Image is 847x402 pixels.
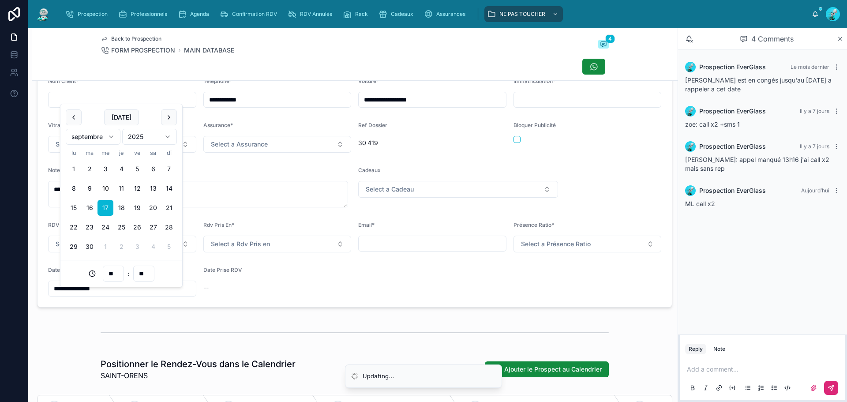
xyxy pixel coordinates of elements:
[685,76,832,93] span: [PERSON_NAME] est en congés jusqu'au [DATE] a rappeler a cet date
[113,239,129,255] button: jeudi 2 octobre 2025
[513,122,556,128] span: Bloquer Publicité
[97,180,113,196] button: Today, mercredi 10 septembre 2025
[82,219,97,235] button: mardi 23 septembre 2025
[513,236,662,252] button: Select Button
[97,219,113,235] button: mercredi 24 septembre 2025
[66,200,82,216] button: lundi 15 septembre 2025
[363,372,394,381] div: Updating...
[203,222,234,228] span: Rdv Pris En*
[366,185,414,194] span: Select a Cadeau
[82,239,97,255] button: mardi 30 septembre 2025
[203,136,352,153] button: Select Button
[800,143,829,150] span: Il y a 7 jours
[104,109,139,125] button: [DATE]
[58,4,812,24] div: scrollable content
[710,344,729,354] button: Note
[161,200,177,216] button: dimanche 21 septembre 2025
[48,122,102,128] span: Vitrage à Remplacer*
[66,148,177,255] table: septembre 2025
[113,148,129,158] th: jeudi
[358,122,387,128] span: Ref Dossier
[175,6,215,22] a: Agenda
[78,11,108,18] span: Prospection
[232,11,277,18] span: Confirmation RDV
[66,148,82,158] th: lundi
[48,222,83,228] span: RDV Pris Par*
[791,64,829,70] span: Le mois dernier
[129,180,145,196] button: vendredi 12 septembre 2025
[113,180,129,196] button: jeudi 11 septembre 2025
[56,240,119,248] span: Select a RDV pris par
[161,161,177,177] button: dimanche 7 septembre 2025
[685,344,706,354] button: Reply
[699,63,766,71] span: Prospection EverGlass
[82,180,97,196] button: mardi 9 septembre 2025
[340,6,374,22] a: Rack
[66,161,82,177] button: lundi 1 septembre 2025
[48,167,97,173] span: Notes Rendez Vous
[82,161,97,177] button: mardi 2 septembre 2025
[48,236,196,252] button: Select Button
[391,11,413,18] span: Cadeaux
[217,6,283,22] a: Confirmation RDV
[355,11,368,18] span: Rack
[605,34,615,43] span: 4
[513,78,555,84] span: Immatriculation*
[82,148,97,158] th: mardi
[499,11,545,18] span: NE PAS TOUCHER
[48,78,79,84] span: Nom Client*
[358,78,379,84] span: Voiture*
[113,161,129,177] button: jeudi 4 septembre 2025
[66,180,82,196] button: lundi 8 septembre 2025
[285,6,338,22] a: RDV Annulés
[184,46,234,55] a: MAIN DATABASE
[63,6,114,22] a: Prospection
[97,148,113,158] th: mercredi
[713,346,725,353] div: Note
[101,35,161,42] a: Back to Prospection
[129,200,145,216] button: vendredi 19 septembre 2025
[190,11,209,18] span: Agenda
[82,200,97,216] button: mardi 16 septembre 2025
[211,240,270,248] span: Select a Rdv Pris en
[203,236,352,252] button: Select Button
[685,200,715,207] span: ML call x2
[699,142,766,151] span: Prospection EverGlass
[145,148,161,158] th: samedi
[111,35,161,42] span: Back to Prospection
[485,361,609,377] button: Ajouter le Prospect au Calendrier
[421,6,472,22] a: Assurances
[48,267,112,273] span: Date de [PERSON_NAME]
[66,239,82,255] button: lundi 29 septembre 2025
[358,222,375,228] span: Email*
[129,219,145,235] button: vendredi 26 septembre 2025
[801,187,829,194] span: Aujourd’hui
[131,11,167,18] span: Professionnels
[300,11,332,18] span: RDV Annulés
[111,46,175,55] span: FORM PROSPECTION
[66,266,177,282] div: :
[800,108,829,114] span: Il y a 7 jours
[97,200,113,216] button: mercredi 17 septembre 2025, selected
[145,161,161,177] button: samedi 6 septembre 2025
[56,140,141,149] span: Select a Vitrage à Remplacer
[203,267,242,273] span: Date Prise RDV
[751,34,794,44] span: 4 Comments
[145,219,161,235] button: samedi 27 septembre 2025
[161,219,177,235] button: dimanche 28 septembre 2025
[203,283,209,292] span: --
[97,161,113,177] button: mercredi 3 septembre 2025
[101,370,296,381] span: SAINT-ORENS
[145,200,161,216] button: samedi 20 septembre 2025
[504,365,602,374] span: Ajouter le Prospect au Calendrier
[66,219,82,235] button: lundi 22 septembre 2025
[358,181,558,198] button: Select Button
[484,6,563,22] a: NE PAS TOUCHER
[513,222,554,228] span: Présence Ratio*
[436,11,465,18] span: Assurances
[521,240,591,248] span: Select a Présence Ratio
[685,156,829,172] span: [PERSON_NAME]: appel manqué 13h16 j'ai call x2 mais sans rep
[161,239,177,255] button: dimanche 5 octobre 2025
[699,107,766,116] span: Prospection EverGlass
